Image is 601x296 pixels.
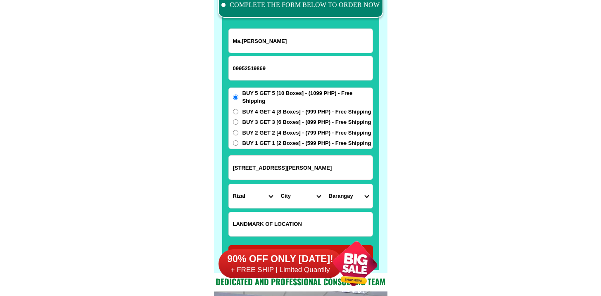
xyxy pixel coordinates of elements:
input: BUY 2 GET 2 [4 Boxes] - (799 PHP) - Free Shipping [233,130,238,135]
input: BUY 5 GET 5 [10 Boxes] - (1099 PHP) - Free Shipping [233,95,238,100]
input: Input LANDMARKOFLOCATION [229,212,373,236]
select: Select district [277,184,325,208]
span: BUY 2 GET 2 [4 Boxes] - (799 PHP) - Free Shipping [242,129,371,137]
span: BUY 4 GET 4 [8 Boxes] - (999 PHP) - Free Shipping [242,108,371,116]
input: BUY 4 GET 4 [8 Boxes] - (999 PHP) - Free Shipping [233,109,238,114]
input: Input phone_number [229,56,373,80]
select: Select commune [325,184,373,208]
span: BUY 3 GET 3 [6 Boxes] - (899 PHP) - Free Shipping [242,118,371,126]
span: BUY 5 GET 5 [10 Boxes] - (1099 PHP) - Free Shipping [242,89,373,105]
h2: Dedicated and professional consulting team [214,275,387,288]
select: Select province [229,184,277,208]
input: Input full_name [229,29,373,53]
span: BUY 1 GET 1 [2 Boxes] - (599 PHP) - Free Shipping [242,139,371,147]
input: BUY 1 GET 1 [2 Boxes] - (599 PHP) - Free Shipping [233,140,238,146]
input: Input address [229,156,373,180]
h6: + FREE SHIP | Limited Quantily [219,265,342,275]
input: BUY 3 GET 3 [6 Boxes] - (899 PHP) - Free Shipping [233,119,238,125]
h6: 90% OFF ONLY [DATE]! [219,253,342,265]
